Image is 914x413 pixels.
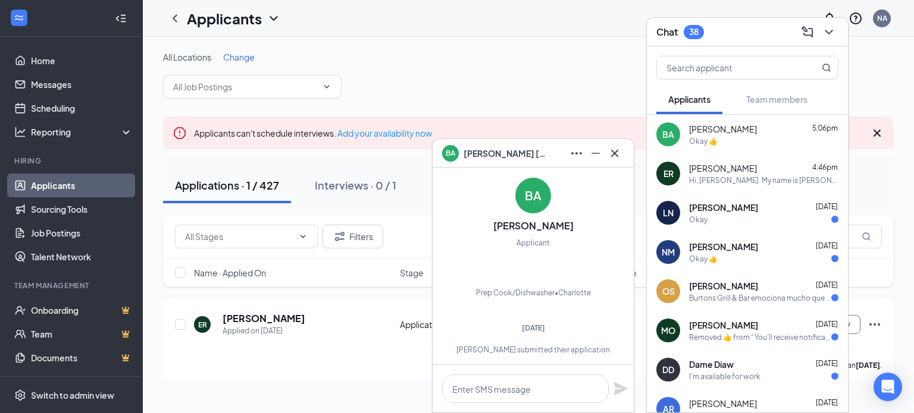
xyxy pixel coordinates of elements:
svg: ChevronLeft [168,11,182,26]
span: [PERSON_NAME] [689,398,757,409]
button: ComposeMessage [798,23,817,42]
span: Team members [746,94,807,105]
button: ChevronDown [819,23,838,42]
svg: Notifications [822,11,837,26]
div: ER [198,320,207,330]
button: Ellipses [567,144,586,163]
div: Interviews · 0 / 1 [315,178,396,193]
a: Sourcing Tools [31,197,133,221]
svg: Collapse [115,12,127,24]
div: Hi, [PERSON_NAME]. My name is [PERSON_NAME]. I'm one of the managers here at [GEOGRAPHIC_DATA]. I... [689,175,838,185]
svg: ComposeMessage [800,25,815,39]
a: OnboardingCrown [31,298,133,322]
div: NA [877,13,887,23]
svg: Plane [613,382,628,396]
div: DD [662,364,674,376]
span: [DATE] [816,320,838,329]
span: Name · Applied On [194,267,266,279]
span: Stage [400,267,424,279]
svg: Ellipses [569,146,584,160]
svg: Minimize [589,146,603,160]
div: Team Management [14,280,130,291]
a: Job Postings [31,221,133,245]
div: MO [661,324,675,336]
svg: Settings [14,389,26,401]
div: OS [662,285,675,297]
span: Applicants [668,94,710,105]
a: TeamCrown [31,322,133,346]
svg: QuestionInfo [849,11,863,26]
span: [DATE] [816,202,838,211]
button: Minimize [586,144,605,163]
span: All Locations [163,52,211,62]
svg: ChevronDown [298,232,308,241]
div: ER [663,168,674,179]
input: All Stages [185,230,293,243]
div: 38 [689,27,699,37]
svg: WorkstreamLogo [13,12,25,24]
div: BA [662,128,674,140]
svg: Cross [608,146,622,160]
svg: Analysis [14,126,26,138]
a: DocumentsCrown [31,346,133,370]
span: [PERSON_NAME] [689,201,758,213]
div: I'm available for work [689,371,760,382]
svg: ChevronDown [267,11,281,26]
div: Okay 👍 [689,254,718,264]
svg: Ellipses [868,317,882,332]
div: Applied on [DATE] [223,325,305,337]
span: [PERSON_NAME] [689,319,758,331]
span: [DATE] [816,280,838,289]
div: Hiring [14,156,130,166]
h3: [PERSON_NAME] [493,219,574,232]
svg: ChevronDown [822,25,836,39]
div: LN [663,207,674,219]
b: [DATE] [856,361,880,370]
span: Applicants can't schedule interviews. [194,128,432,138]
div: Applicant [517,237,550,249]
span: [DATE] [816,241,838,250]
div: [PERSON_NAME] submitted their application [443,345,624,355]
a: Talent Network [31,245,133,269]
h3: Chat [656,26,678,39]
a: Add your availability now [337,128,432,138]
input: All Job Postings [173,80,317,93]
div: Burtons Grill & Bar emociona mucho que te unas a nuestro equipo! ¿Conoces a alguien más que pueda... [689,293,831,303]
h1: Applicants [187,8,262,29]
span: 5:06pm [812,124,838,133]
div: Removed ‌👍‌ from “ You'll receive notifications for your application for Line Cook at Burtons Gri... [689,332,831,342]
div: Application [400,319,499,330]
span: [PERSON_NAME] [PERSON_NAME] [464,147,547,160]
input: Search applicant [657,56,798,79]
span: 4:46pm [812,163,838,172]
div: Switch to admin view [31,389,114,401]
svg: MagnifyingGlass [822,63,831,72]
a: Scheduling [31,96,133,120]
svg: Cross [870,126,884,140]
span: [DATE] [522,323,545,332]
a: Home [31,49,133,72]
button: Filter Filters [323,225,383,248]
div: Prep Cook/Dishwasher • Charlotte [476,287,591,299]
span: [PERSON_NAME] [689,123,757,135]
div: Okay [689,215,708,225]
span: [PERSON_NAME] [689,280,758,292]
a: Applicants [31,174,133,197]
button: Cross [605,144,624,163]
svg: Error [173,126,187,140]
div: Reporting [31,126,133,138]
h5: [PERSON_NAME] [223,312,305,325]
span: Dame Diaw [689,358,734,370]
span: [DATE] [816,398,838,407]
svg: Filter [333,229,347,244]
span: [PERSON_NAME] [689,241,758,253]
svg: ChevronDown [322,82,331,92]
a: Messages [31,72,133,96]
span: Change [223,52,255,62]
a: SurveysCrown [31,370,133,393]
span: [PERSON_NAME] [689,162,757,174]
span: [DATE] [816,359,838,368]
div: BA [525,187,541,204]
